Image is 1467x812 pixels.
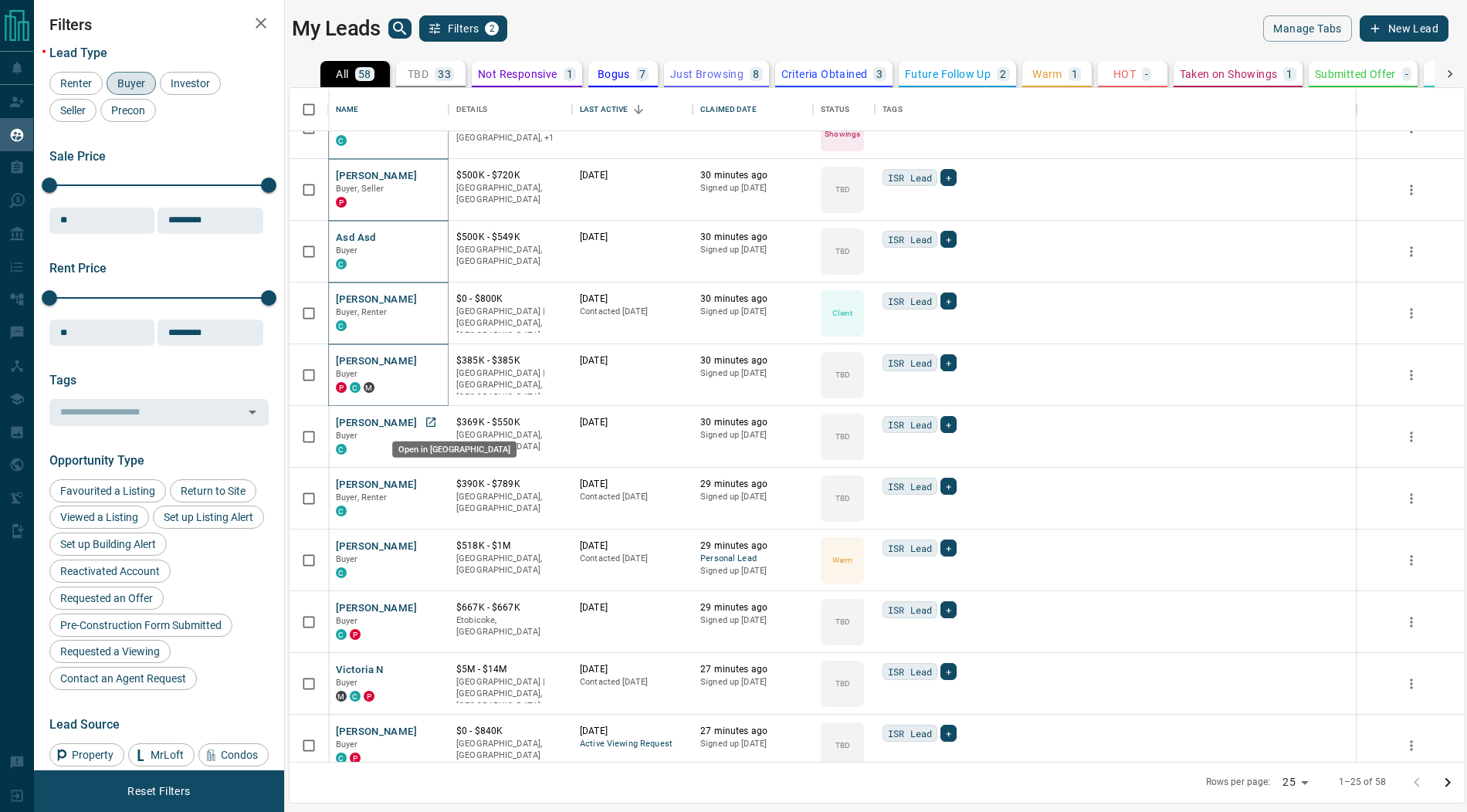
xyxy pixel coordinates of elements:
[1400,302,1423,325] button: more
[350,691,361,702] div: condos.ca
[486,23,497,34] span: 2
[456,601,564,614] p: $667K - $667K
[946,664,951,679] span: +
[1400,549,1423,572] button: more
[1145,69,1148,80] p: -
[580,553,685,565] p: Contacted [DATE]
[336,567,347,578] div: condos.ca
[1400,672,1423,695] button: more
[700,491,805,503] p: Signed up [DATE]
[55,485,161,497] span: Favourited a Listing
[165,77,215,90] span: Investor
[456,478,564,491] p: $390K - $789K
[336,197,347,208] div: property.ca
[456,306,564,342] p: [GEOGRAPHIC_DATA] | [GEOGRAPHIC_DATA], [GEOGRAPHIC_DATA]
[336,382,347,393] div: property.ca
[336,506,347,516] div: condos.ca
[49,453,144,468] span: Opportunity Type
[1405,69,1408,80] p: -
[336,725,417,739] button: [PERSON_NAME]
[49,717,120,732] span: Lead Source
[888,479,932,494] span: ISR Lead
[55,511,144,523] span: Viewed a Listing
[700,182,805,195] p: Signed up [DATE]
[700,354,805,367] p: 30 minutes ago
[456,491,564,515] p: [GEOGRAPHIC_DATA], [GEOGRAPHIC_DATA]
[336,616,358,626] span: Buyer
[336,307,388,317] span: Buyer, Renter
[350,753,361,763] div: property.ca
[336,663,384,678] button: Victoria N
[580,663,685,676] p: [DATE]
[336,554,358,564] span: Buyer
[112,77,151,90] span: Buyer
[419,15,508,42] button: Filters2
[336,320,347,331] div: condos.ca
[940,540,957,557] div: +
[580,293,685,306] p: [DATE]
[946,479,951,494] span: +
[55,565,165,577] span: Reactivated Account
[700,367,805,380] p: Signed up [DATE]
[888,232,932,247] span: ISR Lead
[336,135,347,146] div: condos.ca
[55,672,191,685] span: Contact an Agent Request
[821,88,849,131] div: Status
[456,540,564,553] p: $518K - $1M
[753,69,759,80] p: 8
[336,259,347,269] div: condos.ca
[350,382,361,393] div: condos.ca
[1400,240,1423,263] button: more
[835,739,850,751] p: TBD
[336,691,347,702] div: mrloft.ca
[336,231,376,245] button: Asd Asd
[1263,15,1351,42] button: Manage Tabs
[456,553,564,577] p: [GEOGRAPHIC_DATA], [GEOGRAPHIC_DATA]
[336,88,359,131] div: Name
[580,491,685,503] p: Contacted [DATE]
[456,725,564,738] p: $0 - $840K
[940,725,957,742] div: +
[946,355,951,370] span: +
[1400,487,1423,510] button: more
[580,540,685,553] p: [DATE]
[700,663,805,676] p: 27 minutes ago
[1400,734,1423,757] button: more
[49,149,106,164] span: Sale Price
[456,169,564,182] p: $500K - $720K
[336,540,417,554] button: [PERSON_NAME]
[946,417,951,432] span: +
[55,592,158,604] span: Requested an Offer
[1400,611,1423,634] button: more
[1400,364,1423,387] button: more
[700,738,805,750] p: Signed up [DATE]
[128,743,195,766] div: MrLoft
[49,614,232,637] div: Pre-Construction Form Submitted
[888,602,932,617] span: ISR Lead
[888,355,932,370] span: ISR Lead
[336,184,385,194] span: Buyer, Seller
[55,104,91,117] span: Seller
[700,88,757,131] div: Claimed Date
[100,99,156,122] div: Precon
[456,120,564,144] p: Toronto
[946,602,951,617] span: +
[49,15,269,34] h2: Filters
[336,354,417,369] button: [PERSON_NAME]
[456,182,564,206] p: [GEOGRAPHIC_DATA], [GEOGRAPHIC_DATA]
[1339,776,1386,789] p: 1–25 of 58
[107,72,156,95] div: Buyer
[700,231,805,244] p: 30 minutes ago
[198,743,269,766] div: Condos
[364,691,374,702] div: property.ca
[336,369,358,379] span: Buyer
[336,678,358,688] span: Buyer
[456,429,564,453] p: [GEOGRAPHIC_DATA], [GEOGRAPHIC_DATA]
[49,640,171,663] div: Requested a Viewing
[888,417,932,432] span: ISR Lead
[876,69,883,80] p: 3
[49,560,171,583] div: Reactivated Account
[639,69,645,80] p: 7
[883,88,903,131] div: Tags
[580,231,685,244] p: [DATE]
